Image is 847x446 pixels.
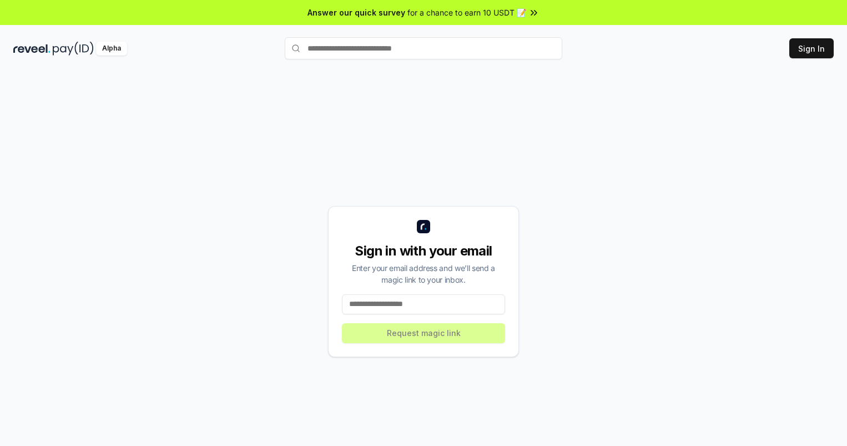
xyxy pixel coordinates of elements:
img: pay_id [53,42,94,56]
span: Answer our quick survey [307,7,405,18]
div: Sign in with your email [342,242,505,260]
img: logo_small [417,220,430,233]
button: Sign In [789,38,834,58]
img: reveel_dark [13,42,51,56]
span: for a chance to earn 10 USDT 📝 [407,7,526,18]
div: Enter your email address and we’ll send a magic link to your inbox. [342,262,505,285]
div: Alpha [96,42,127,56]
